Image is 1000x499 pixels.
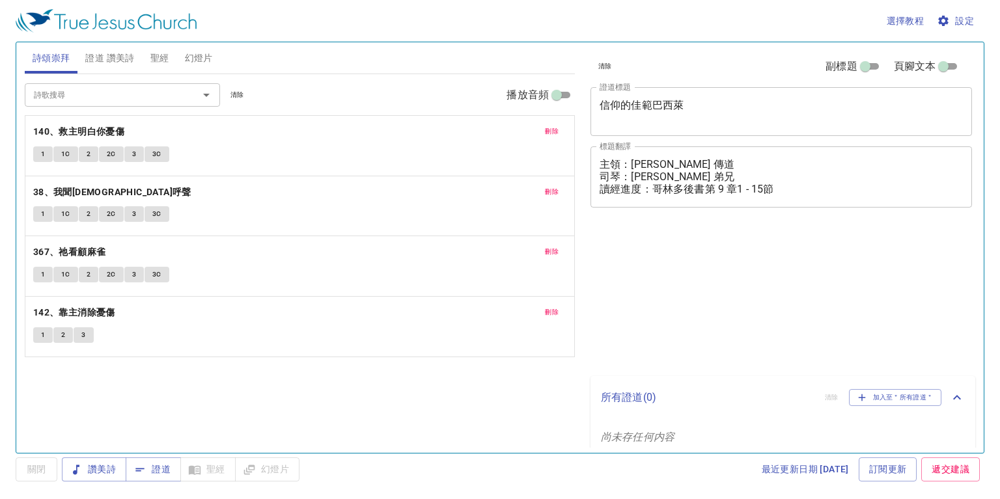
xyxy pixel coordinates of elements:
[152,269,161,280] span: 3C
[859,457,917,481] a: 訂閱更新
[33,304,117,321] button: 142、靠主消除憂傷
[136,461,171,478] span: 證道
[99,146,124,162] button: 2C
[152,148,161,160] span: 3C
[79,206,98,222] button: 2
[41,329,45,341] span: 1
[99,206,124,222] button: 2C
[53,206,78,222] button: 1C
[537,244,566,260] button: 刪除
[33,267,53,282] button: 1
[132,269,136,280] span: 3
[107,269,116,280] span: 2C
[590,59,620,74] button: 清除
[33,206,53,222] button: 1
[145,206,169,222] button: 3C
[934,9,979,33] button: 設定
[230,89,244,101] span: 清除
[61,148,70,160] span: 1C
[53,267,78,282] button: 1C
[601,431,674,443] i: 尚未存任何内容
[185,50,213,66] span: 幻燈片
[33,184,191,200] b: 38、我聞[DEMOGRAPHIC_DATA]呼聲
[41,269,45,280] span: 1
[537,184,566,200] button: 刪除
[33,50,70,66] span: 詩頌崇拜
[223,87,252,103] button: 清除
[585,221,897,371] iframe: from-child
[33,304,115,321] b: 142、靠主消除憂傷
[537,304,566,320] button: 刪除
[598,61,612,72] span: 清除
[600,99,963,124] textarea: 信仰的佳範巴西萊
[145,267,169,282] button: 3C
[87,208,90,220] span: 2
[545,186,559,198] span: 刪除
[849,389,942,406] button: 加入至＂所有證道＂
[882,9,930,33] button: 選擇教程
[61,329,65,341] span: 2
[61,208,70,220] span: 1C
[79,146,98,162] button: 2
[87,269,90,280] span: 2
[74,327,93,343] button: 3
[507,87,549,103] span: 播放音頻
[537,124,566,139] button: 刪除
[762,461,849,478] span: 最近更新日期 [DATE]
[939,13,974,29] span: 設定
[33,124,127,140] button: 140、救主明白你憂傷
[85,50,134,66] span: 證道 讚美詩
[887,13,924,29] span: 選擇教程
[107,208,116,220] span: 2C
[126,457,181,481] button: 證道
[124,146,144,162] button: 3
[53,327,73,343] button: 2
[545,126,559,137] span: 刪除
[932,461,969,478] span: 遞交建議
[145,146,169,162] button: 3C
[826,59,857,74] span: 副標題
[150,50,169,66] span: 聖經
[601,390,814,405] p: 所有證道 ( 0 )
[81,329,85,341] span: 3
[152,208,161,220] span: 3C
[53,146,78,162] button: 1C
[197,86,215,104] button: Open
[124,206,144,222] button: 3
[107,148,116,160] span: 2C
[79,267,98,282] button: 2
[869,461,907,478] span: 訂閱更新
[132,148,136,160] span: 3
[16,9,197,33] img: True Jesus Church
[600,158,963,195] textarea: 主領：[PERSON_NAME] 傳道 司琴：[PERSON_NAME] 弟兄 讀經進度：哥林多後書第 9 章1 - 15節
[857,392,934,403] span: 加入至＂所有證道＂
[72,461,116,478] span: 讚美詩
[921,457,980,481] a: 遞交建議
[33,124,124,140] b: 140、救主明白你憂傷
[33,146,53,162] button: 1
[41,208,45,220] span: 1
[99,267,124,282] button: 2C
[590,376,975,419] div: 所有證道(0)清除加入至＂所有證道＂
[33,184,193,200] button: 38、我聞[DEMOGRAPHIC_DATA]呼聲
[894,59,936,74] span: 頁腳文本
[33,244,106,260] b: 367、祂看顧麻雀
[132,208,136,220] span: 3
[545,246,559,258] span: 刪除
[61,269,70,280] span: 1C
[757,457,854,481] a: 最近更新日期 [DATE]
[87,148,90,160] span: 2
[62,457,126,481] button: 讚美詩
[124,267,144,282] button: 3
[41,148,45,160] span: 1
[33,327,53,343] button: 1
[545,306,559,318] span: 刪除
[33,244,108,260] button: 367、祂看顧麻雀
